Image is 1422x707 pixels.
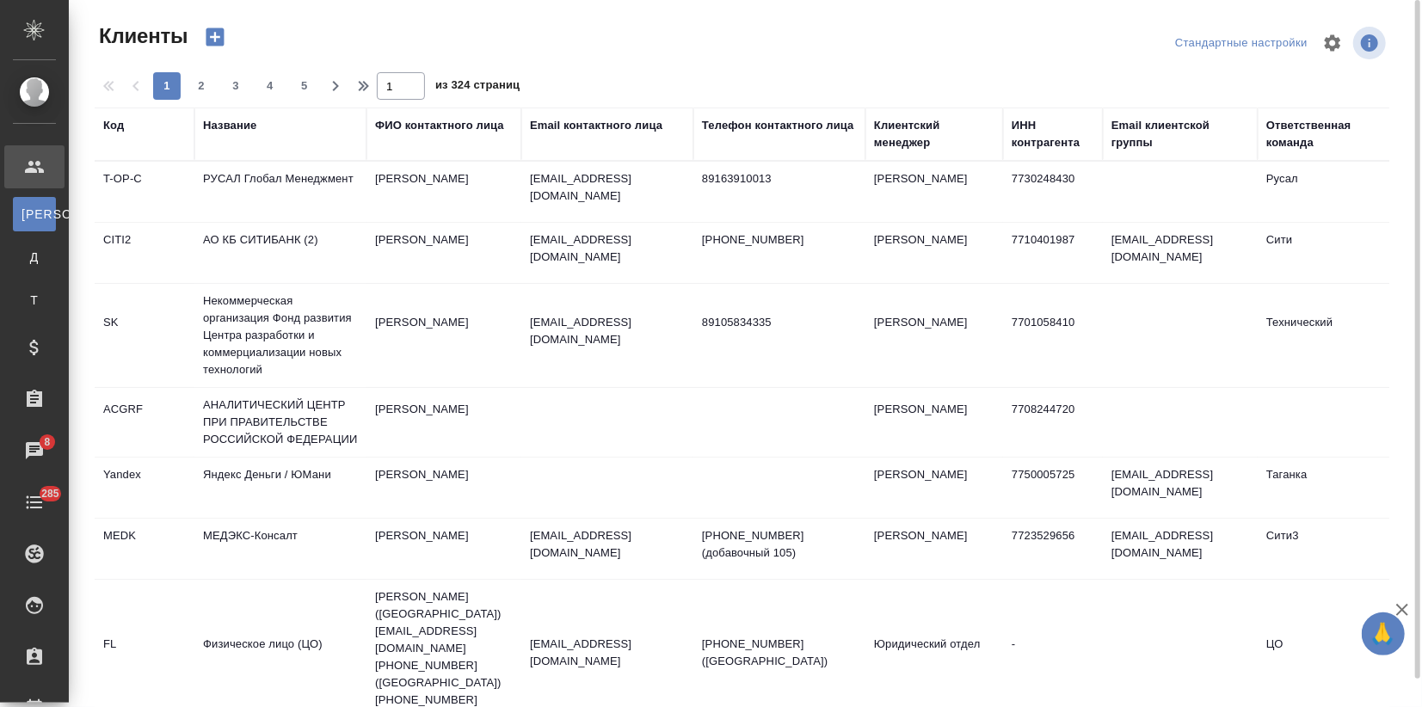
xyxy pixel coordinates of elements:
button: 2 [188,72,215,100]
td: АНАЛИТИЧЕСКИЙ ЦЕНТР ПРИ ПРАВИТЕЛЬСТВЕ РОССИЙСКОЙ ФЕДЕРАЦИИ [194,388,366,457]
span: Д [22,249,47,266]
div: Ответственная команда [1266,117,1387,151]
button: 3 [222,72,249,100]
p: 89105834335 [702,314,857,331]
td: Физическое лицо (ЦО) [194,627,366,687]
td: ACGRF [95,392,194,452]
td: SK [95,305,194,366]
td: T-OP-C [95,162,194,222]
td: Яндекс Деньги / ЮМани [194,458,366,518]
td: [PERSON_NAME] [865,458,1003,518]
td: [PERSON_NAME] [865,305,1003,366]
p: 89163910013 [702,170,857,188]
span: Посмотреть информацию [1353,27,1389,59]
td: MEDK [95,519,194,579]
td: [EMAIL_ADDRESS][DOMAIN_NAME] [1103,458,1258,518]
div: Клиентский менеджер [874,117,994,151]
span: 2 [188,77,215,95]
td: Юридический отдел [865,627,1003,687]
td: [PERSON_NAME] [865,519,1003,579]
p: [EMAIL_ADDRESS][DOMAIN_NAME] [530,527,685,562]
span: [PERSON_NAME] [22,206,47,223]
span: 4 [256,77,284,95]
a: Т [13,283,56,317]
td: [PERSON_NAME] [366,305,521,366]
td: 7750005725 [1003,458,1103,518]
p: [PHONE_NUMBER] [702,231,857,249]
td: Некоммерческая организация Фонд развития Центра разработки и коммерциализации новых технологий [194,284,366,387]
p: [EMAIL_ADDRESS][DOMAIN_NAME] [530,636,685,670]
td: [PERSON_NAME] [366,392,521,452]
button: 4 [256,72,284,100]
div: Email клиентской группы [1111,117,1249,151]
td: [PERSON_NAME] [366,519,521,579]
td: [EMAIL_ADDRESS][DOMAIN_NAME] [1103,519,1258,579]
a: Д [13,240,56,274]
span: Настроить таблицу [1312,22,1353,64]
p: [EMAIL_ADDRESS][DOMAIN_NAME] [530,314,685,348]
button: 5 [291,72,318,100]
a: 285 [4,481,65,524]
div: Телефон контактного лица [702,117,854,134]
td: Yandex [95,458,194,518]
p: [PHONE_NUMBER] (добавочный 105) [702,527,857,562]
button: 🙏 [1362,612,1405,655]
div: split button [1171,30,1312,57]
div: Код [103,117,124,134]
td: АО КБ СИТИБАНК (2) [194,223,366,283]
td: 7723529656 [1003,519,1103,579]
td: Русал [1258,162,1395,222]
td: ЦО [1258,627,1395,687]
td: [PERSON_NAME] [865,223,1003,283]
span: Клиенты [95,22,188,50]
a: 8 [4,429,65,472]
td: МЕДЭКС-Консалт [194,519,366,579]
p: [EMAIL_ADDRESS][DOMAIN_NAME] [530,170,685,205]
td: [PERSON_NAME] [366,162,521,222]
span: 8 [34,433,60,451]
button: Создать [194,22,236,52]
div: ИНН контрагента [1012,117,1094,151]
div: ФИО контактного лица [375,117,504,134]
p: [EMAIL_ADDRESS][DOMAIN_NAME] [530,231,685,266]
td: Технический [1258,305,1395,366]
td: [EMAIL_ADDRESS][DOMAIN_NAME] [1103,223,1258,283]
td: 7701058410 [1003,305,1103,366]
td: Сити [1258,223,1395,283]
td: FL [95,627,194,687]
span: из 324 страниц [435,75,520,100]
span: 5 [291,77,318,95]
span: 3 [222,77,249,95]
span: 🙏 [1369,616,1398,652]
p: [PHONE_NUMBER] ([GEOGRAPHIC_DATA]) [702,636,857,670]
td: 7730248430 [1003,162,1103,222]
div: Email контактного лица [530,117,662,134]
a: [PERSON_NAME] [13,197,56,231]
div: Название [203,117,256,134]
td: [PERSON_NAME] [366,458,521,518]
td: Сити3 [1258,519,1395,579]
td: 7710401987 [1003,223,1103,283]
td: 7708244720 [1003,392,1103,452]
td: [PERSON_NAME] [865,162,1003,222]
span: Т [22,292,47,309]
td: [PERSON_NAME] [366,223,521,283]
td: CITI2 [95,223,194,283]
td: - [1003,627,1103,687]
td: РУСАЛ Глобал Менеджмент [194,162,366,222]
td: [PERSON_NAME] [865,392,1003,452]
td: Таганка [1258,458,1395,518]
span: 285 [31,485,70,502]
